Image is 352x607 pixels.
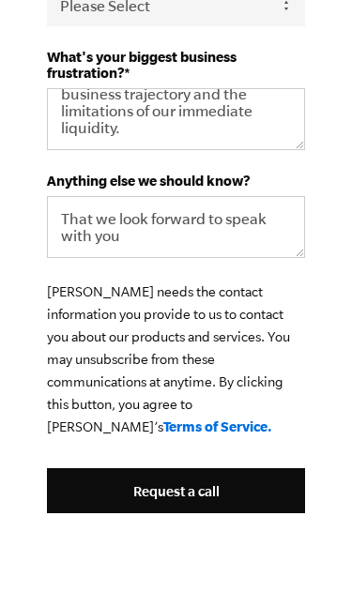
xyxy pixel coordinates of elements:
input: Request a call [47,468,305,513]
iframe: Chat Widget [258,517,352,607]
strong: What's your biggest business frustration? [47,49,237,81]
strong: Anything else we should know? [47,173,250,189]
textarea: r biggest frustration is not a lack of demand, credibility, or operational capability — it is bei... [47,88,305,150]
a: Terms of Service. [163,418,272,434]
p: [PERSON_NAME] needs the contact information you provide to us to contact you about our products a... [47,281,305,438]
textarea: That we look forward to speak with you [47,196,305,258]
